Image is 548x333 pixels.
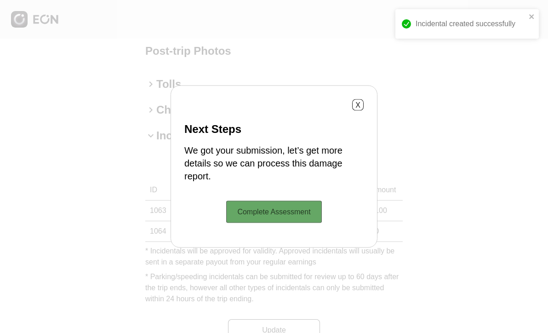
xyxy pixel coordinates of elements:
[226,201,321,223] button: Complete Assessment
[352,99,364,111] button: X
[416,18,526,29] div: Incidental created successfully
[529,13,535,20] button: close
[184,144,364,183] p: We got your submission, let’s get more details so we can process this damage report.
[184,122,364,137] h2: Next Steps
